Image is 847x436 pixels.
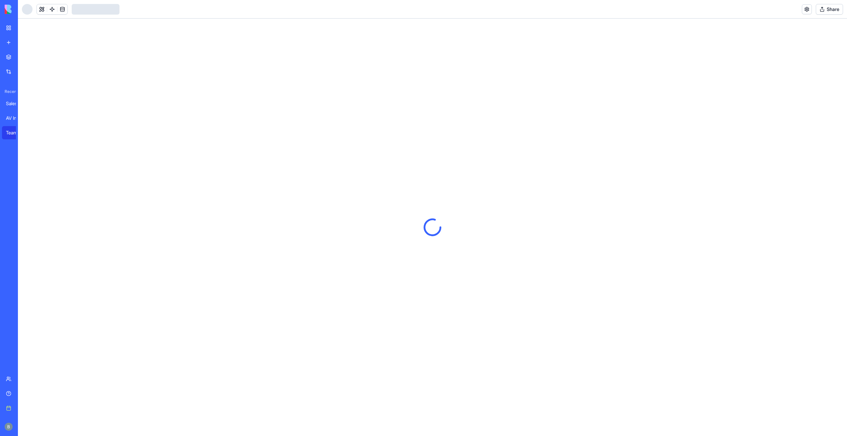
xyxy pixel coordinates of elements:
[816,4,843,15] button: Share
[2,97,29,110] a: Sales Pipeline Manager
[6,115,25,121] div: AV Integration Admin Tool
[2,126,29,139] a: Team Chat
[6,100,25,107] div: Sales Pipeline Manager
[2,89,16,94] span: Recent
[2,111,29,125] a: AV Integration Admin Tool
[5,5,46,14] img: logo
[6,129,25,136] div: Team Chat
[5,423,13,431] img: ACg8ocIug40qN1SCXJiinWdltW7QsPxROn8ZAVDlgOtPD8eQfXIZmw=s96-c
